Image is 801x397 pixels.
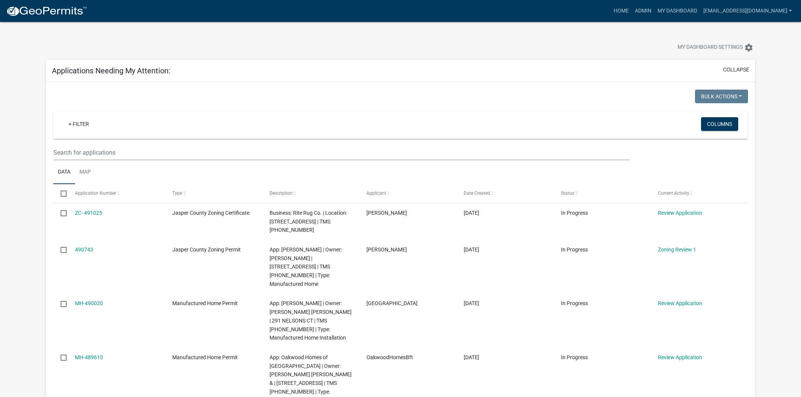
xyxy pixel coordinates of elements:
i: settings [744,43,753,52]
span: Manufactured Home Permit [172,354,238,360]
datatable-header-cell: Description [262,184,359,202]
datatable-header-cell: Type [165,184,262,202]
a: Map [75,160,95,185]
span: 10/10/2025 [464,247,479,253]
datatable-header-cell: Application Number [68,184,165,202]
a: MH-490020 [75,300,103,306]
span: Jasper County Zoning Permit [172,247,241,253]
span: 10/10/2025 [464,210,479,216]
a: Data [53,160,75,185]
span: In Progress [561,247,588,253]
span: Kaitlyn Schuler [366,210,407,216]
a: Admin [632,4,655,18]
span: My Dashboard Settings [678,43,743,52]
span: 10/08/2025 [464,354,479,360]
span: Jasper County Zoning Certificate [172,210,249,216]
span: Stephanie Allen [366,247,407,253]
a: Review Application [658,300,702,306]
span: Madison [366,300,418,306]
span: Type [172,191,182,196]
button: collapse [723,66,749,74]
a: 490743 [75,247,93,253]
h5: Applications Needing My Attention: [52,66,170,75]
button: My Dashboard Settingssettings [672,40,759,55]
a: + Filter [62,117,95,131]
a: MH-489610 [75,354,103,360]
span: App: Stephanie Allen | Owner: WHYNOT HAROLD JR | 251 SALLEYS LN | TMS 021-00-03-037 | Type: Manuf... [270,247,342,287]
a: Review Application [658,210,702,216]
span: Current Activity [658,191,689,196]
span: In Progress [561,300,588,306]
button: Columns [701,117,738,131]
span: Description [270,191,293,196]
span: Status [561,191,574,196]
a: [EMAIL_ADDRESS][DOMAIN_NAME] [700,4,795,18]
button: Bulk Actions [695,90,748,103]
a: Review Application [658,354,702,360]
span: App: madison robinson | Owner: SEGURA ALMA DELIA QUILANTAN | 291 NELSONS CT | TMS 039-00-08-184 |... [270,300,352,341]
span: Date Created [464,191,490,196]
a: Home [611,4,632,18]
datatable-header-cell: Date Created [457,184,554,202]
span: Manufactured Home Permit [172,300,238,306]
a: ZC- 491025 [75,210,102,216]
span: Application Number [75,191,116,196]
datatable-header-cell: Select [53,184,68,202]
span: Applicant [366,191,386,196]
input: Search for applications [53,145,630,160]
span: Business: Rite Rug Co. | Location: 175 FORDVILLE RD | TMS: 063-30-03-005 [270,210,347,233]
span: In Progress [561,354,588,360]
datatable-header-cell: Status [553,184,651,202]
datatable-header-cell: Current Activity [651,184,748,202]
a: Zoning Review 1 [658,247,696,253]
a: My Dashboard [655,4,700,18]
span: In Progress [561,210,588,216]
span: OakwoodHomesBft [366,354,413,360]
span: 10/08/2025 [464,300,479,306]
datatable-header-cell: Applicant [359,184,457,202]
